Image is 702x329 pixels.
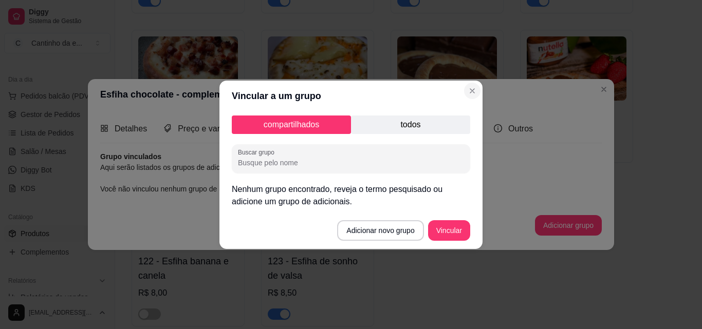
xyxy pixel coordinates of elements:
label: Buscar grupo [238,148,278,157]
p: todos [351,115,470,134]
button: Vincular [428,220,470,241]
p: compartilhados [232,115,351,134]
p: Nenhum grupo encontrado, reveja o termo pesquisado ou adicione um grupo de adicionais. [232,183,470,208]
header: Vincular a um grupo [219,81,483,111]
input: Buscar grupo [238,158,464,168]
button: Close [464,83,481,99]
button: Adicionar novo grupo [337,220,423,241]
